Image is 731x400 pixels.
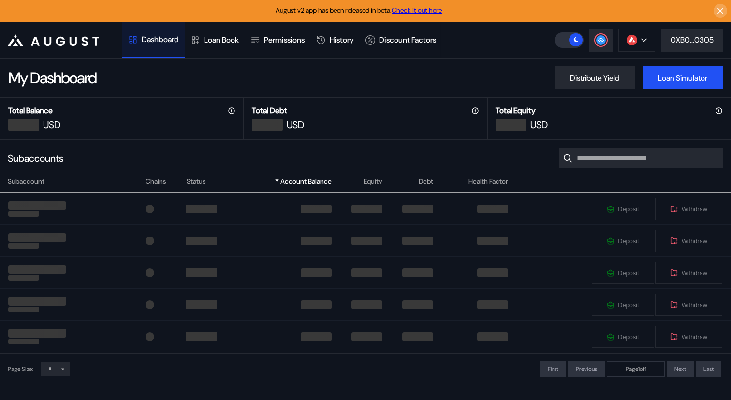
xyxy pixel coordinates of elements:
h2: Total Balance [8,105,53,116]
button: Next [667,361,694,377]
span: Withdraw [682,269,707,277]
div: 0XB0...0305 [671,35,714,45]
button: Withdraw [655,293,723,316]
span: Deposit [618,301,639,309]
div: USD [530,119,548,131]
button: Previous [568,361,605,377]
span: August v2 app has been released in beta. [276,6,442,15]
div: Distribute Yield [570,73,619,83]
a: Dashboard [122,22,185,58]
span: Debt [419,177,433,187]
a: Loan Book [185,22,245,58]
div: Discount Factors [379,35,436,45]
span: Deposit [618,333,639,341]
button: 0XB0...0305 [661,29,723,52]
button: Deposit [591,325,654,348]
div: Dashboard [142,34,179,44]
span: Chains [146,177,166,187]
button: Distribute Yield [555,66,635,89]
span: Subaccount [8,177,44,187]
button: Deposit [591,261,654,284]
span: Account Balance [280,177,332,187]
button: Withdraw [655,261,723,284]
div: Permissions [264,35,305,45]
span: Withdraw [682,206,707,213]
a: History [310,22,360,58]
div: My Dashboard [8,68,96,88]
span: Health Factor [468,177,508,187]
span: Last [703,365,714,373]
span: First [548,365,558,373]
div: Subaccounts [8,152,63,164]
span: Next [674,365,686,373]
a: Check it out here [392,6,442,15]
div: Loan Book [204,35,239,45]
div: Loan Simulator [658,73,707,83]
div: USD [287,119,304,131]
span: Equity [364,177,382,187]
button: chain logo [618,29,655,52]
span: Status [187,177,206,187]
span: Deposit [618,206,639,213]
span: Withdraw [682,301,707,309]
div: Page Size: [8,365,33,373]
h2: Total Debt [252,105,287,116]
span: Deposit [618,237,639,245]
button: Loan Simulator [643,66,723,89]
div: History [330,35,354,45]
img: chain logo [627,35,637,45]
span: Page 1 of 1 [626,365,646,373]
button: Deposit [591,229,654,252]
span: Withdraw [682,333,707,341]
button: Last [696,361,721,377]
button: First [540,361,566,377]
span: Deposit [618,269,639,277]
a: Permissions [245,22,310,58]
button: Deposit [591,197,654,221]
button: Deposit [591,293,654,316]
button: Withdraw [655,325,723,348]
button: Withdraw [655,197,723,221]
span: Withdraw [682,237,707,245]
span: Previous [576,365,597,373]
a: Discount Factors [360,22,442,58]
button: Withdraw [655,229,723,252]
div: USD [43,119,60,131]
h2: Total Equity [496,105,536,116]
